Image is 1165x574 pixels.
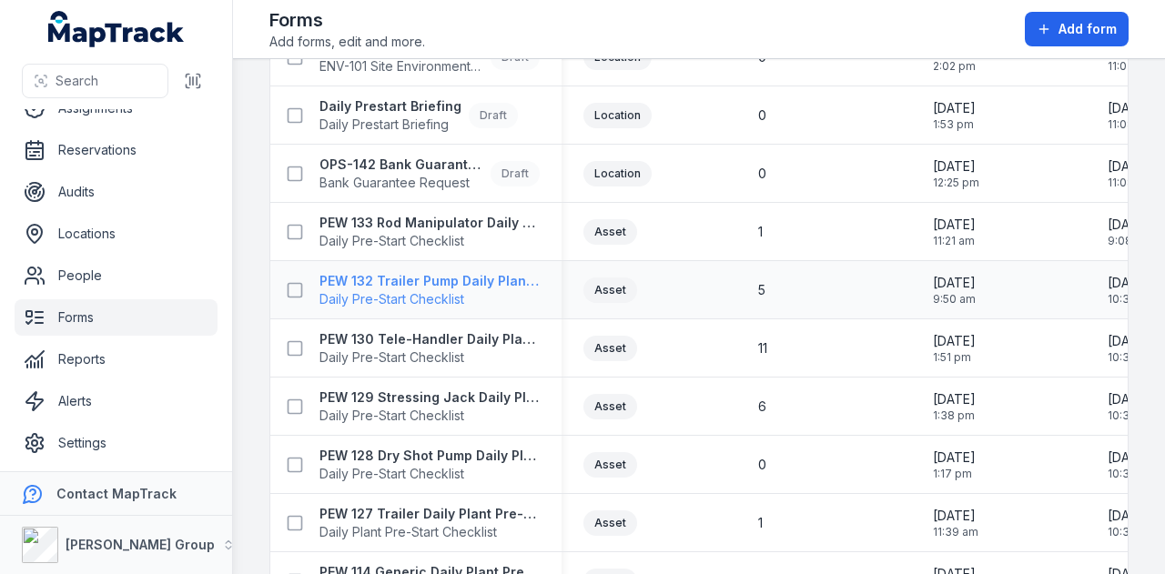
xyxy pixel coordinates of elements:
span: 1:17 pm [933,467,976,481]
span: 6 [758,398,766,416]
strong: Contact MapTrack [56,486,177,501]
div: Asset [583,452,637,478]
span: 10:38 am [1108,467,1156,481]
span: 9:50 am [933,292,976,307]
div: Location [583,103,652,128]
span: [DATE] [1108,390,1156,408]
time: 20/05/2025, 1:51:15 pm [933,332,976,365]
a: PEW 132 Trailer Pump Daily Plant Pre-StartDaily Pre-Start Checklist [319,272,540,308]
span: 0 [758,106,766,125]
div: Asset [583,277,637,303]
a: People [15,257,218,294]
span: Daily Pre-Start Checklist [319,407,540,425]
div: Draft [491,161,540,186]
a: Settings [15,425,218,461]
time: 02/06/2025, 1:53:13 pm [933,99,976,132]
span: 1:38 pm [933,408,976,423]
time: 11/07/2025, 10:36:50 am [1108,274,1156,307]
div: Asset [583,394,637,419]
span: [DATE] [933,332,976,350]
span: Daily Pre-Start Checklist [319,348,540,367]
span: Daily Pre-Start Checklist [319,232,540,250]
span: [DATE] [933,157,979,176]
time: 11/07/2025, 10:37:36 am [1108,332,1156,365]
strong: [PERSON_NAME] Group [66,537,215,552]
span: ENV-101 Site Environmental Inspection [319,57,483,76]
strong: Daily Prestart Briefing [319,97,461,116]
span: 11 [758,339,767,357]
span: Daily Plant Pre-Start Checklist [319,523,540,541]
span: 11:39 am [933,525,978,539]
span: [DATE] [1108,157,1153,176]
strong: PEW 128 Dry Shot Pump Daily Plant Pre-Start [319,447,540,465]
a: PEW 128 Dry Shot Pump Daily Plant Pre-StartDaily Pre-Start Checklist [319,447,540,483]
strong: PEW 130 Tele-Handler Daily Plant Pre-Start [319,330,540,348]
span: [DATE] [1108,99,1153,117]
time: 11/07/2025, 10:38:17 am [1108,390,1156,423]
a: Daily Prestart BriefingDaily Prestart BriefingDraft [319,97,518,134]
button: Search [22,64,168,98]
a: OPS-142 Bank Guarantee Request Form (HSBC)Bank Guarantee RequestDraft [319,156,540,192]
span: 10:37 am [1108,350,1156,365]
span: [DATE] [1108,274,1156,292]
time: 11/07/2025, 10:39:33 am [1108,507,1156,539]
button: Add form [1025,12,1129,46]
span: 2:02 pm [933,59,976,74]
a: PEW 127 Trailer Daily Plant Pre-StartDaily Plant Pre-Start Checklist [319,505,540,541]
span: 0 [758,165,766,183]
strong: PEW 133 Rod Manipulator Daily Plant Pre-Start [319,214,540,232]
strong: PEW 132 Trailer Pump Daily Plant Pre-Start [319,272,540,290]
div: Draft [469,103,518,128]
span: Bank Guarantee Request [319,174,483,192]
span: 1 [758,514,763,532]
span: 11:08 am [1108,176,1153,190]
span: Add forms, edit and more. [269,33,425,51]
a: Locations [15,216,218,252]
span: 1:51 pm [933,350,976,365]
span: Daily Pre-Start Checklist [319,290,540,308]
span: [DATE] [933,448,976,467]
span: [DATE] [933,507,978,525]
strong: PEW 129 Stressing Jack Daily Plant Pre-Start [319,388,540,407]
span: Daily Prestart Briefing [319,116,461,134]
span: 12:25 pm [933,176,979,190]
span: Add form [1059,20,1117,38]
time: 11/08/2025, 9:08:29 am [1108,216,1151,248]
div: Location [583,161,652,186]
time: 02/06/2025, 12:25:55 pm [933,157,979,190]
time: 20/05/2025, 1:17:39 pm [933,448,976,481]
a: Audits [15,174,218,210]
strong: OPS-142 Bank Guarantee Request Form (HSBC) [319,156,483,174]
a: PEW 130 Tele-Handler Daily Plant Pre-StartDaily Pre-Start Checklist [319,330,540,367]
span: Search [56,72,98,90]
span: 5 [758,281,765,299]
div: Asset [583,510,637,536]
time: 20/05/2025, 11:39:54 am [933,507,978,539]
div: Asset [583,336,637,361]
time: 11/07/2025, 10:38:57 am [1108,448,1156,481]
span: 9:08 am [1108,234,1151,248]
span: 10:38 am [1108,408,1156,423]
span: Daily Pre-Start Checklist [319,465,540,483]
span: 10:39 am [1108,525,1156,539]
span: [DATE] [1108,216,1151,234]
time: 24/06/2025, 11:08:13 am [1108,157,1153,190]
span: 1:53 pm [933,117,976,132]
a: Reservations [15,132,218,168]
span: [DATE] [1108,507,1156,525]
span: [DATE] [933,99,976,117]
time: 24/06/2025, 11:08:43 am [1108,99,1153,132]
time: 21/05/2025, 9:50:31 am [933,274,976,307]
span: 11:21 am [933,234,976,248]
a: PEW 129 Stressing Jack Daily Plant Pre-StartDaily Pre-Start Checklist [319,388,540,425]
span: [DATE] [1108,448,1156,467]
a: PEW 133 Rod Manipulator Daily Plant Pre-StartDaily Pre-Start Checklist [319,214,540,250]
time: 20/05/2025, 1:38:24 pm [933,390,976,423]
a: Forms [15,299,218,336]
a: MapTrack [48,11,185,47]
span: 11:08 am [1108,117,1153,132]
h2: Forms [269,7,425,33]
span: [DATE] [933,390,976,408]
strong: PEW 127 Trailer Daily Plant Pre-Start [319,505,540,523]
span: 10:36 am [1108,292,1156,307]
